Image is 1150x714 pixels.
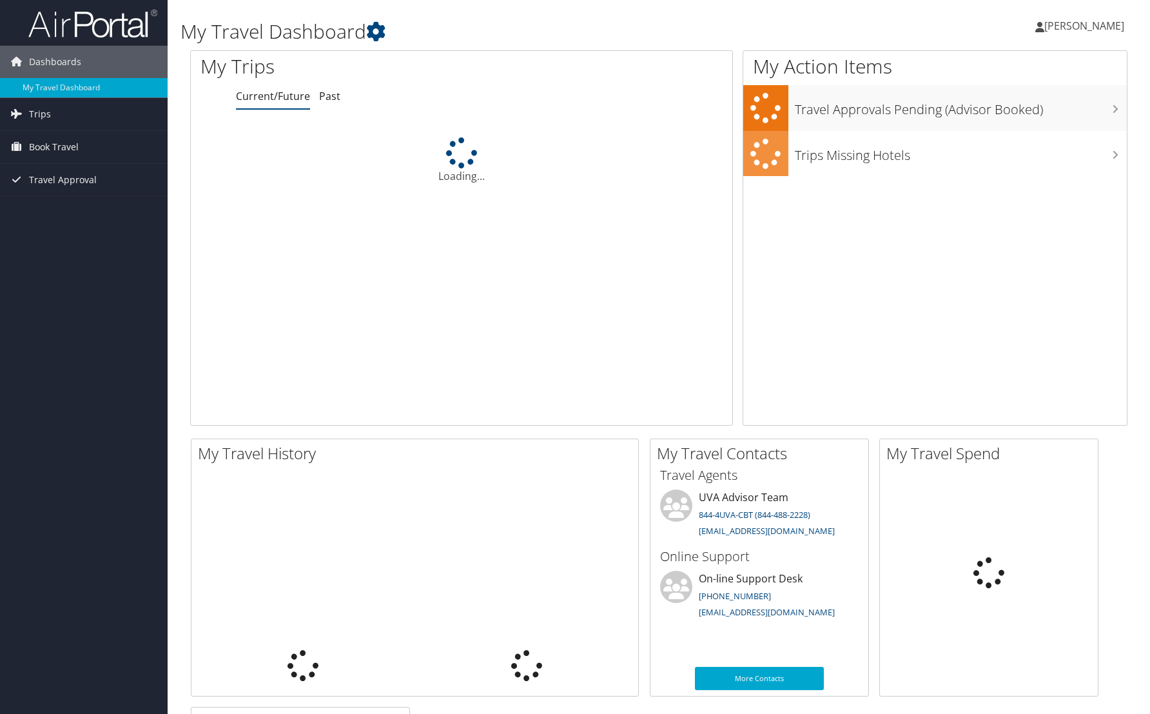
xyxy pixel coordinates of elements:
h3: Travel Approvals Pending (Advisor Booked) [795,94,1127,119]
h2: My Travel Contacts [657,442,868,464]
h1: My Travel Dashboard [180,18,818,45]
span: [PERSON_NAME] [1044,19,1124,33]
h1: My Trips [200,53,497,80]
a: 844-4UVA-CBT (844-488-2228) [699,509,810,521]
a: [PERSON_NAME] [1035,6,1137,45]
h1: My Action Items [743,53,1127,80]
h3: Trips Missing Hotels [795,140,1127,164]
span: Travel Approval [29,164,97,196]
h3: Online Support [660,548,859,566]
h3: Travel Agents [660,466,859,484]
span: Trips [29,98,51,130]
h2: My Travel Spend [886,442,1098,464]
a: Past [319,89,340,103]
li: UVA Advisor Team [654,490,865,542]
span: Book Travel [29,131,79,163]
a: Travel Approvals Pending (Advisor Booked) [743,85,1127,131]
a: Trips Missing Hotels [743,131,1127,177]
span: Dashboards [29,46,81,78]
a: Current/Future [236,89,310,103]
img: airportal-logo.png [28,8,157,39]
h2: My Travel History [198,442,638,464]
li: On-line Support Desk [654,571,865,624]
a: [EMAIL_ADDRESS][DOMAIN_NAME] [699,606,835,618]
a: [PHONE_NUMBER] [699,590,771,602]
a: More Contacts [695,667,824,690]
a: [EMAIL_ADDRESS][DOMAIN_NAME] [699,525,835,537]
div: Loading... [191,137,732,184]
